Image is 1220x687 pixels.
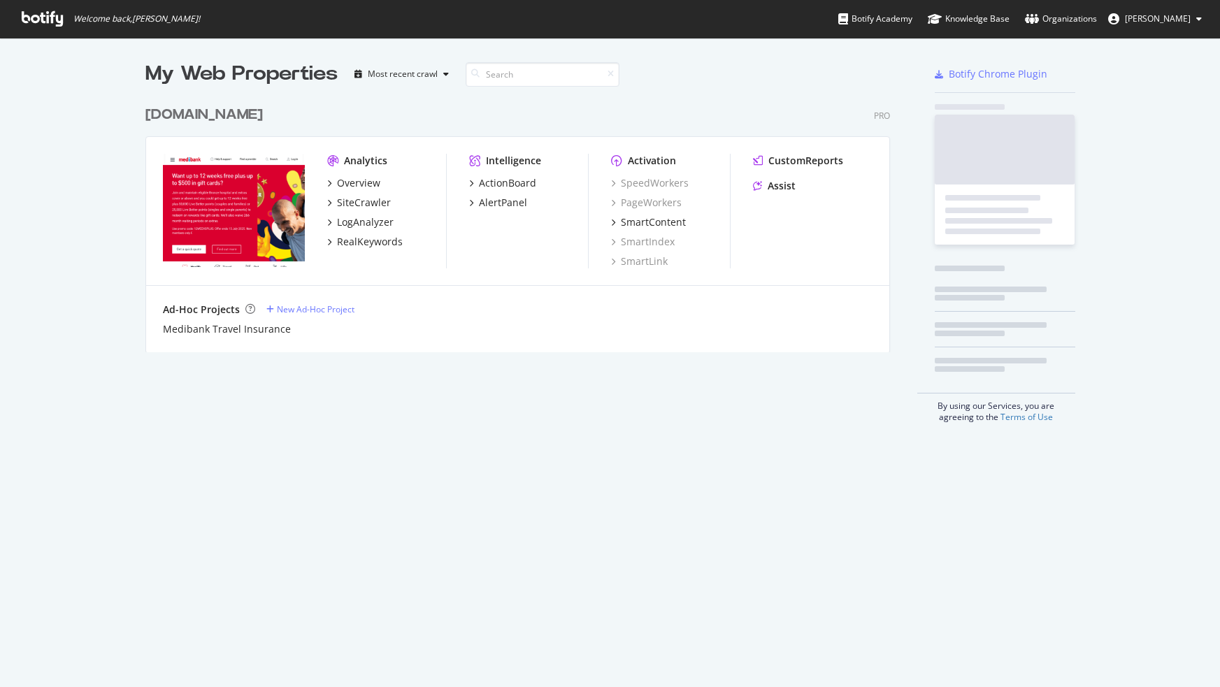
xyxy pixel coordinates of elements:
[611,254,668,268] a: SmartLink
[145,105,263,125] div: [DOMAIN_NAME]
[327,235,403,249] a: RealKeywords
[1125,13,1191,24] span: Simon Tsang
[1025,12,1097,26] div: Organizations
[163,322,291,336] a: Medibank Travel Insurance
[145,88,901,352] div: grid
[73,13,200,24] span: Welcome back, [PERSON_NAME] !
[327,196,391,210] a: SiteCrawler
[344,154,387,168] div: Analytics
[753,154,843,168] a: CustomReports
[337,176,380,190] div: Overview
[949,67,1047,81] div: Botify Chrome Plugin
[337,196,391,210] div: SiteCrawler
[266,303,354,315] a: New Ad-Hoc Project
[145,105,268,125] a: [DOMAIN_NAME]
[838,12,912,26] div: Botify Academy
[1000,411,1053,423] a: Terms of Use
[479,196,527,210] div: AlertPanel
[277,303,354,315] div: New Ad-Hoc Project
[466,62,619,87] input: Search
[917,393,1075,423] div: By using our Services, you are agreeing to the
[486,154,541,168] div: Intelligence
[928,12,1010,26] div: Knowledge Base
[327,176,380,190] a: Overview
[337,215,394,229] div: LogAnalyzer
[621,215,686,229] div: SmartContent
[768,179,796,193] div: Assist
[753,179,796,193] a: Assist
[611,215,686,229] a: SmartContent
[611,196,682,210] a: PageWorkers
[145,60,338,88] div: My Web Properties
[163,303,240,317] div: Ad-Hoc Projects
[163,154,305,267] img: Medibank.com.au
[935,67,1047,81] a: Botify Chrome Plugin
[327,215,394,229] a: LogAnalyzer
[611,176,689,190] a: SpeedWorkers
[368,70,438,78] div: Most recent crawl
[349,63,454,85] button: Most recent crawl
[469,176,536,190] a: ActionBoard
[479,176,536,190] div: ActionBoard
[337,235,403,249] div: RealKeywords
[611,235,675,249] a: SmartIndex
[874,110,890,122] div: Pro
[628,154,676,168] div: Activation
[469,196,527,210] a: AlertPanel
[1097,8,1213,30] button: [PERSON_NAME]
[768,154,843,168] div: CustomReports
